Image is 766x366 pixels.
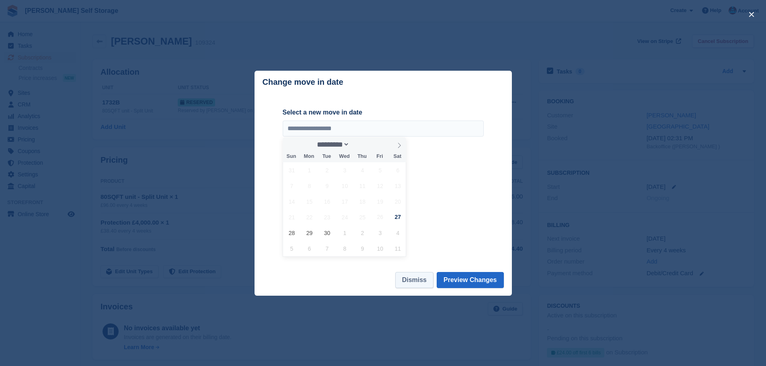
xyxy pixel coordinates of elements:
[284,225,300,241] span: September 28, 2025
[337,209,353,225] span: September 24, 2025
[388,154,406,159] span: Sat
[284,194,300,209] span: September 14, 2025
[372,162,388,178] span: September 5, 2025
[337,225,353,241] span: October 1, 2025
[390,194,406,209] span: September 20, 2025
[335,154,353,159] span: Wed
[319,209,335,225] span: September 23, 2025
[372,225,388,241] span: October 3, 2025
[284,209,300,225] span: September 21, 2025
[390,209,406,225] span: September 27, 2025
[319,225,335,241] span: September 30, 2025
[355,178,370,194] span: September 11, 2025
[390,162,406,178] span: September 6, 2025
[337,241,353,256] span: October 8, 2025
[437,272,504,288] button: Preview Changes
[283,108,484,117] label: Select a new move in date
[284,162,300,178] span: August 31, 2025
[302,209,317,225] span: September 22, 2025
[302,225,317,241] span: September 29, 2025
[372,194,388,209] span: September 19, 2025
[355,225,370,241] span: October 2, 2025
[395,272,433,288] button: Dismiss
[283,154,300,159] span: Sun
[302,178,317,194] span: September 8, 2025
[372,178,388,194] span: September 12, 2025
[263,78,343,87] p: Change move in date
[372,209,388,225] span: September 26, 2025
[319,241,335,256] span: October 7, 2025
[302,241,317,256] span: October 6, 2025
[302,194,317,209] span: September 15, 2025
[302,162,317,178] span: September 1, 2025
[353,154,371,159] span: Thu
[355,241,370,256] span: October 9, 2025
[372,241,388,256] span: October 10, 2025
[284,178,300,194] span: September 7, 2025
[355,194,370,209] span: September 18, 2025
[284,241,300,256] span: October 5, 2025
[318,154,335,159] span: Tue
[390,241,406,256] span: October 11, 2025
[390,225,406,241] span: October 4, 2025
[319,194,335,209] span: September 16, 2025
[314,140,349,149] select: Month
[319,178,335,194] span: September 9, 2025
[337,178,353,194] span: September 10, 2025
[745,8,758,21] button: close
[337,162,353,178] span: September 3, 2025
[355,162,370,178] span: September 4, 2025
[337,194,353,209] span: September 17, 2025
[371,154,388,159] span: Fri
[349,140,375,149] input: Year
[300,154,318,159] span: Mon
[390,178,406,194] span: September 13, 2025
[319,162,335,178] span: September 2, 2025
[355,209,370,225] span: September 25, 2025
